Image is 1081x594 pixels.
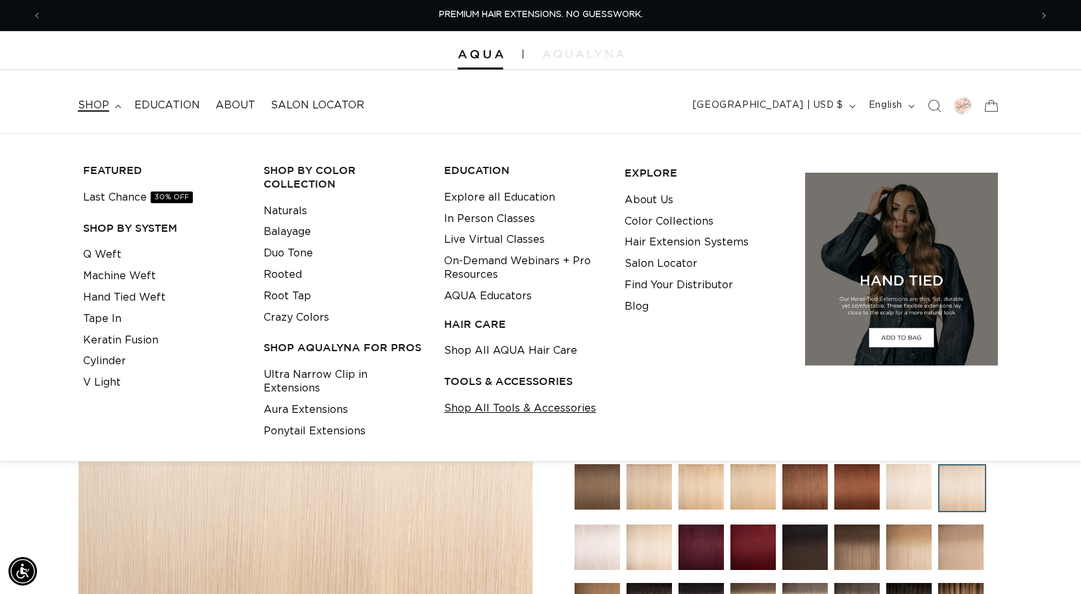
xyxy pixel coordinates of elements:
[83,372,121,393] a: V Light
[782,525,828,576] a: 1B/4 Balayage - Machine Weft
[625,275,733,296] a: Find Your Distributor
[444,187,555,208] a: Explore all Education
[444,286,532,307] a: AQUA Educators
[271,99,364,112] span: Salon Locator
[678,525,724,570] img: J99 Dark Burgundy - Machine Weft
[575,525,620,570] img: 62 Icy Blonde - Machine Weft
[938,464,986,512] img: 60 Most Platinum - Machine Weft
[627,525,672,570] img: 613 Platinum - Machine Weft
[834,464,880,519] a: 33 Copper Red - Machine Weft
[83,164,243,177] h3: FEATURED
[625,296,649,317] a: Blog
[685,93,861,118] button: [GEOGRAPHIC_DATA] | USD $
[264,364,424,399] a: Ultra Narrow Clip in Extensions
[625,253,697,275] a: Salon Locator
[575,464,620,519] a: 8 Golden Brown - Machine Weft
[625,190,673,211] a: About Us
[861,93,920,118] button: English
[264,264,302,286] a: Rooted
[8,557,37,586] div: Accessibility Menu
[83,351,126,372] a: Cylinder
[938,525,984,576] a: 18/22 Balayage - Machine Weft
[782,464,828,510] img: 30 Brownish Red - Machine Weft
[444,375,604,388] h3: TOOLS & ACCESSORIES
[208,91,263,120] a: About
[782,525,828,570] img: 1B/4 Balayage - Machine Weft
[1016,532,1081,594] iframe: Chat Widget
[869,99,902,112] span: English
[938,464,986,519] a: 60 Most Platinum - Machine Weft
[730,525,776,576] a: 66/46 Mahogany Red/Intense Red - Machine Weft
[216,99,255,112] span: About
[83,187,193,208] a: Last Chance30% OFF
[834,525,880,570] img: 4/12 Balayage - Machine Weft
[444,208,535,230] a: In Person Classes
[264,399,348,421] a: Aura Extensions
[83,330,158,351] a: Keratin Fusion
[575,525,620,576] a: 62 Icy Blonde - Machine Weft
[886,464,932,519] a: 60A Most Platinum Ash - Machine Weft
[938,525,984,570] img: 18/22 Balayage - Machine Weft
[627,464,672,510] img: 16 Blonde - Machine Weft
[693,99,843,112] span: [GEOGRAPHIC_DATA] | USD $
[886,464,932,510] img: 60A Most Platinum Ash - Machine Weft
[458,50,503,59] img: Aqua Hair Extensions
[625,211,714,232] a: Color Collections
[627,525,672,576] a: 613 Platinum - Machine Weft
[264,341,424,354] h3: Shop AquaLyna for Pros
[730,464,776,519] a: 24 Light Golden Blonde - Machine Weft
[444,398,596,419] a: Shop All Tools & Accessories
[730,464,776,510] img: 24 Light Golden Blonde - Machine Weft
[782,464,828,519] a: 30 Brownish Red - Machine Weft
[83,244,121,266] a: Q Weft
[886,525,932,570] img: 8/24 Balayage - Machine Weft
[264,286,311,307] a: Root Tap
[678,525,724,576] a: J99 Dark Burgundy - Machine Weft
[730,525,776,570] img: 66/46 Mahogany Red/Intense Red - Machine Weft
[627,464,672,519] a: 16 Blonde - Machine Weft
[444,317,604,331] h3: HAIR CARE
[444,229,545,251] a: Live Virtual Classes
[444,251,604,286] a: On-Demand Webinars + Pro Resources
[83,266,156,287] a: Machine Weft
[886,525,932,576] a: 8/24 Balayage - Machine Weft
[439,10,643,19] span: PREMIUM HAIR EXTENSIONS. NO GUESSWORK.
[543,50,624,58] img: aqualyna.com
[83,287,166,308] a: Hand Tied Weft
[834,464,880,510] img: 33 Copper Red - Machine Weft
[678,464,724,519] a: 22 Light Blonde - Machine Weft
[444,340,577,362] a: Shop All AQUA Hair Care
[625,166,785,180] h3: EXPLORE
[127,91,208,120] a: Education
[70,91,127,120] summary: shop
[264,164,424,191] h3: Shop by Color Collection
[78,99,109,112] span: shop
[151,192,193,203] span: 30% OFF
[23,3,51,28] button: Previous announcement
[264,243,313,264] a: Duo Tone
[678,464,724,510] img: 22 Light Blonde - Machine Weft
[1030,3,1058,28] button: Next announcement
[264,421,366,442] a: Ponytail Extensions
[264,201,307,222] a: Naturals
[920,92,949,120] summary: Search
[575,464,620,510] img: 8 Golden Brown - Machine Weft
[263,91,372,120] a: Salon Locator
[444,164,604,177] h3: EDUCATION
[83,221,243,235] h3: SHOP BY SYSTEM
[834,525,880,576] a: 4/12 Balayage - Machine Weft
[625,232,749,253] a: Hair Extension Systems
[83,308,121,330] a: Tape In
[264,307,329,328] a: Crazy Colors
[134,99,200,112] span: Education
[264,221,311,243] a: Balayage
